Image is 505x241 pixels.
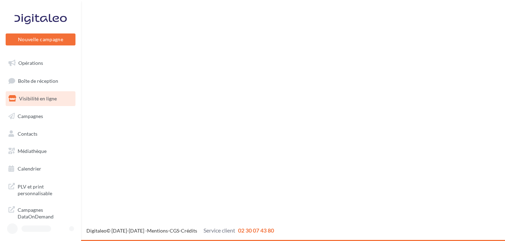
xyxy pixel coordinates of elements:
span: © [DATE]-[DATE] - - - [86,228,274,234]
a: Visibilité en ligne [4,91,77,106]
a: Contacts [4,126,77,141]
a: Crédits [181,228,197,234]
span: Campagnes [18,113,43,119]
span: Boîte de réception [18,78,58,84]
span: PLV et print personnalisable [18,182,73,197]
span: Médiathèque [18,148,47,154]
a: Boîte de réception [4,73,77,88]
span: 02 30 07 43 80 [238,227,274,234]
a: Campagnes [4,109,77,124]
span: Campagnes DataOnDemand [18,205,73,220]
a: CGS [170,228,179,234]
a: Mentions [147,228,168,234]
span: Calendrier [18,166,41,172]
a: PLV et print personnalisable [4,179,77,200]
span: Visibilité en ligne [19,95,57,101]
span: Contacts [18,130,37,136]
button: Nouvelle campagne [6,33,75,45]
a: Opérations [4,56,77,70]
a: Digitaleo [86,228,107,234]
a: Médiathèque [4,144,77,159]
span: Service client [203,227,235,234]
a: Calendrier [4,161,77,176]
a: Campagnes DataOnDemand [4,202,77,223]
span: Opérations [18,60,43,66]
